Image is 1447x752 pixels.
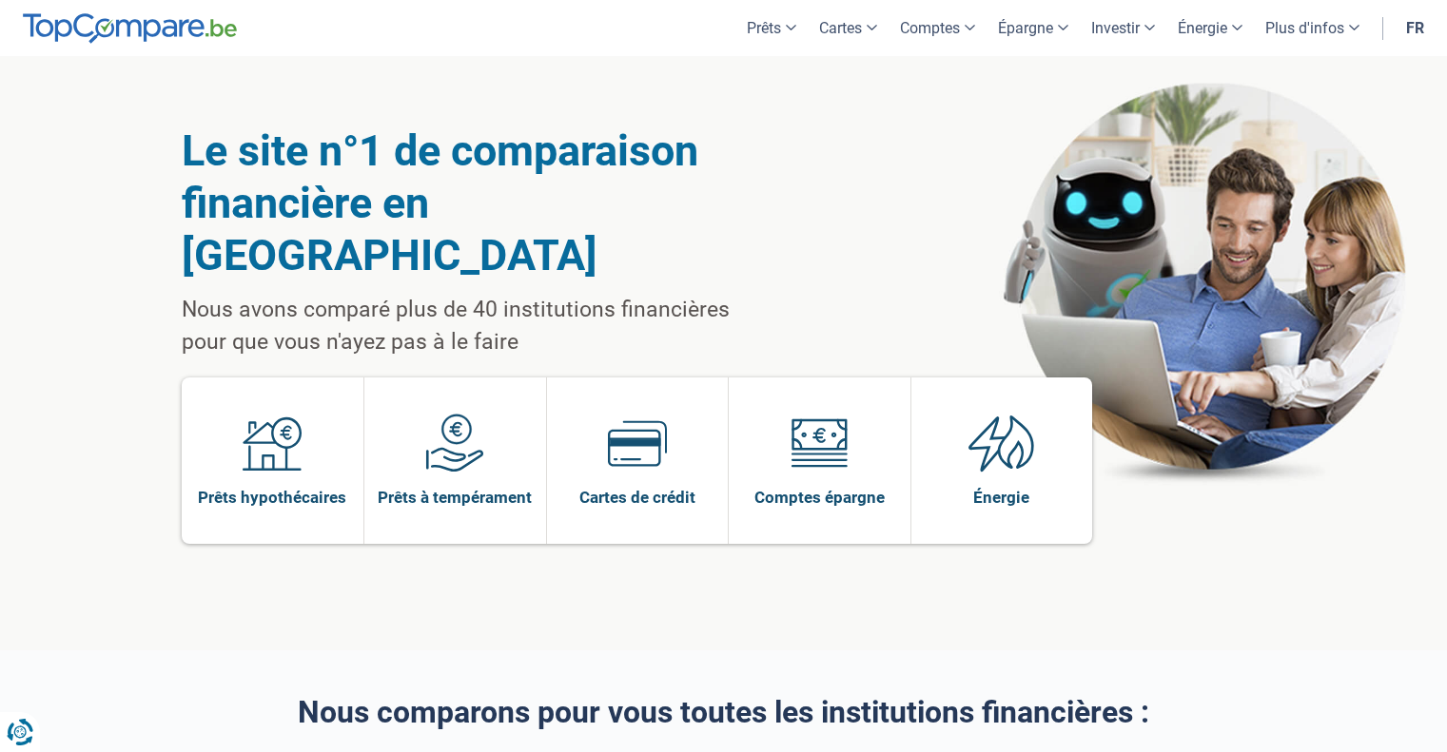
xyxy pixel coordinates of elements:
[243,414,302,472] img: Prêts hypothécaires
[182,696,1266,729] h2: Nous comparons pour vous toutes les institutions financières :
[608,414,667,472] img: Cartes de crédit
[754,487,885,508] span: Comptes épargne
[364,377,546,544] a: Prêts à tempérament Prêts à tempérament
[182,125,778,281] h1: Le site n°1 de comparaison financière en [GEOGRAPHIC_DATA]
[23,13,237,44] img: TopCompare
[425,414,484,472] img: Prêts à tempérament
[579,487,695,508] span: Cartes de crédit
[968,414,1035,472] img: Énergie
[547,377,729,544] a: Cartes de crédit Cartes de crédit
[729,377,910,544] a: Comptes épargne Comptes épargne
[790,414,849,472] img: Comptes épargne
[911,377,1093,544] a: Énergie Énergie
[182,294,778,358] p: Nous avons comparé plus de 40 institutions financières pour que vous n'ayez pas à le faire
[378,487,532,508] span: Prêts à tempérament
[973,487,1029,508] span: Énergie
[182,377,364,544] a: Prêts hypothécaires Prêts hypothécaires
[198,487,346,508] span: Prêts hypothécaires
